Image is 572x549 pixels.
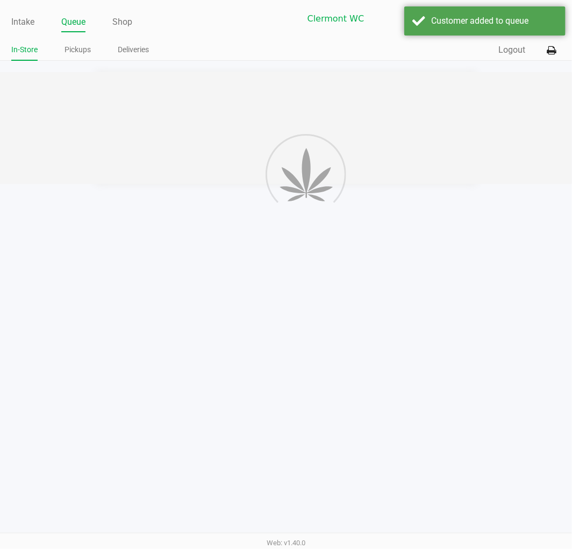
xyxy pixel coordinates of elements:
[308,12,407,25] span: Clermont WC
[431,15,557,27] div: Customer added to queue
[61,15,85,30] a: Queue
[267,539,305,547] span: Web: v1.40.0
[11,43,38,57] a: In-Store
[11,15,34,30] a: Intake
[499,44,526,57] button: Logout
[414,6,434,31] button: Select
[118,43,149,57] a: Deliveries
[65,43,91,57] a: Pickups
[112,15,132,30] a: Shop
